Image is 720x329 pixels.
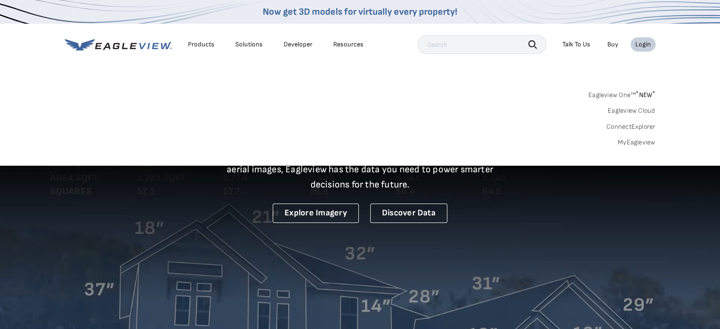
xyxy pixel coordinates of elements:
[284,40,312,49] a: Developer
[333,40,364,49] div: Resources
[618,138,656,147] a: MyEagleview
[370,204,447,223] a: Discover Data
[588,88,656,99] a: Eagleview One™*NEW*
[188,40,214,49] div: Products
[235,40,263,49] div: Solutions
[636,91,655,99] span: NEW
[562,40,590,49] div: Talk To Us
[215,147,505,192] p: A new era starts here. Built on more than 3.5 billion high-resolution aerial images, Eagleview ha...
[273,204,359,223] a: Explore Imagery
[607,40,618,49] a: Buy
[606,123,656,131] a: ConnectExplorer
[418,35,546,54] input: Search
[608,107,656,115] a: Eagleview Cloud
[263,6,457,18] a: Now get 3D models for virtually every property!
[635,40,651,49] div: Login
